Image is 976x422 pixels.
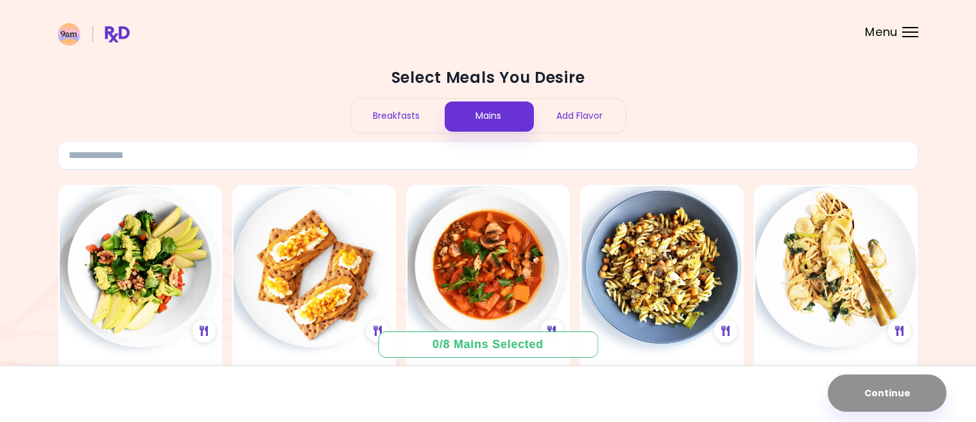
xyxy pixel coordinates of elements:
div: See Meal Plan [193,319,216,342]
h2: Select Meals You Desire [58,67,918,88]
div: Mains [442,99,534,133]
div: See Meal Plan [540,319,563,342]
img: RxDiet [58,23,130,46]
div: See Meal Plan [888,319,911,342]
div: See Meal Plan [366,319,390,342]
span: Menu [865,26,898,38]
div: 0 / 8 Mains Selected [424,337,553,353]
div: Add Flavor [534,99,626,133]
button: Continue [828,374,946,412]
div: See Meal Plan [714,319,737,342]
div: Breakfasts [351,99,443,133]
